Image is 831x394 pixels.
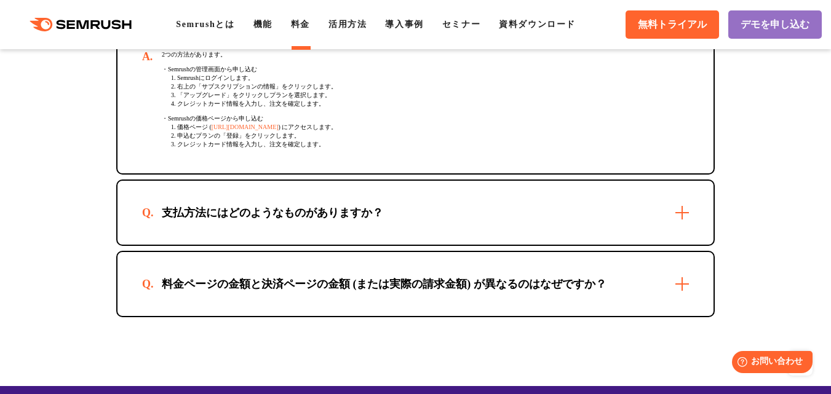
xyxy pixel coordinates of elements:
[142,277,626,291] div: 料金ページの金額と決済ページの金額 (または実際の請求金額) が異なるのはなぜですか？
[291,20,310,29] a: 料金
[162,114,689,123] div: ・Semrushの価格ページから申し込む
[728,10,822,39] a: デモを申し込む
[176,20,234,29] a: Semrushとは
[442,20,480,29] a: セミナー
[499,20,576,29] a: 資料ダウンロード
[142,205,403,220] div: 支払方法にはどのようなものがありますか？
[722,346,817,380] iframe: Help widget launcher
[162,50,689,59] div: 2つの方法があります。
[162,65,689,74] div: ・Semrushの管理画面から申し込む
[162,140,689,149] div: 3. クレジットカード情報を入力し、注文を確定します。
[162,123,689,132] div: 1. 価格ページ ( ) にアクセスします。
[162,82,689,91] div: 2. 右上の「サブスクリプションの情報」をクリックします。
[626,10,719,39] a: 無料トライアル
[212,124,279,130] a: [URL][DOMAIN_NAME]
[162,74,689,82] div: 1. Semrushにログインします。
[385,20,423,29] a: 導入事例
[741,18,809,31] span: デモを申し込む
[328,20,367,29] a: 活用方法
[638,18,707,31] span: 無料トライアル
[162,91,689,100] div: 3. 「アップグレード」をクリックしプランを選択します。
[253,20,272,29] a: 機能
[162,132,689,140] div: 2. 申込むプランの「登録」をクリックします。
[162,100,689,108] div: 4. クレジットカード情報を入力し、注文を確定します。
